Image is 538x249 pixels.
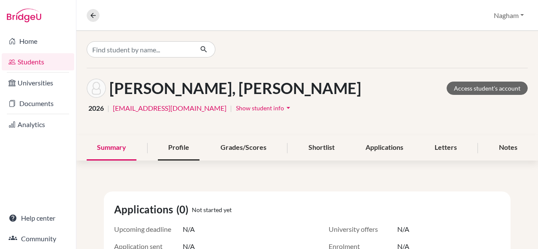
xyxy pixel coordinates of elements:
span: N/A [183,224,195,234]
span: N/A [397,224,409,234]
a: Access student's account [447,82,528,95]
button: Nagham [490,7,528,24]
a: [EMAIL_ADDRESS][DOMAIN_NAME] [113,103,227,113]
h1: [PERSON_NAME], [PERSON_NAME] [109,79,361,97]
a: Help center [2,210,74,227]
a: Analytics [2,116,74,133]
a: Documents [2,95,74,112]
a: Universities [2,74,74,91]
span: 2026 [88,103,104,113]
span: | [230,103,232,113]
div: Profile [158,135,199,161]
span: Applications [114,202,176,217]
span: (0) [176,202,192,217]
span: | [107,103,109,113]
a: Students [2,53,74,70]
div: Grades/Scores [210,135,277,161]
i: arrow_drop_down [284,103,293,112]
img: Nazir Al Muhanna's avatar [87,79,106,98]
span: University offers [329,224,397,234]
img: Bridge-U [7,9,41,22]
div: Summary [87,135,136,161]
span: Show student info [236,104,284,112]
span: Upcoming deadline [114,224,183,234]
div: Letters [424,135,467,161]
div: Applications [355,135,414,161]
input: Find student by name... [87,41,193,58]
div: Notes [489,135,528,161]
div: Shortlist [298,135,345,161]
span: Not started yet [192,205,232,214]
a: Community [2,230,74,247]
button: Show student infoarrow_drop_down [236,101,293,115]
a: Home [2,33,74,50]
